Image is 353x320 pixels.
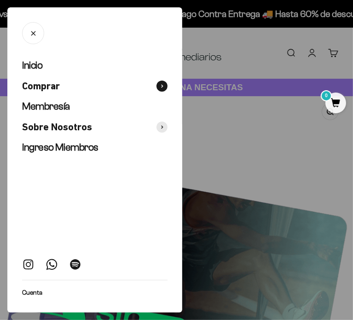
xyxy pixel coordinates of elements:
button: Comprar [22,80,168,93]
a: Ingreso Miembros [22,141,168,154]
mark: 0 [321,90,332,101]
span: Ingreso Miembros [22,141,98,153]
a: Síguenos en Instagram [22,258,35,271]
span: Sobre Nosotros [22,121,92,134]
span: Comprar [22,80,60,93]
a: Síguenos en WhatsApp [46,258,58,271]
a: Cuenta [22,288,42,298]
a: Síguenos en Spotify [69,258,81,271]
button: Sobre Nosotros [22,121,168,134]
button: Cerrar [22,22,44,44]
a: 0 [325,99,346,109]
a: Membresía [22,100,168,113]
a: Inicio [22,59,168,72]
span: Inicio [22,59,42,71]
span: Membresía [22,100,70,112]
